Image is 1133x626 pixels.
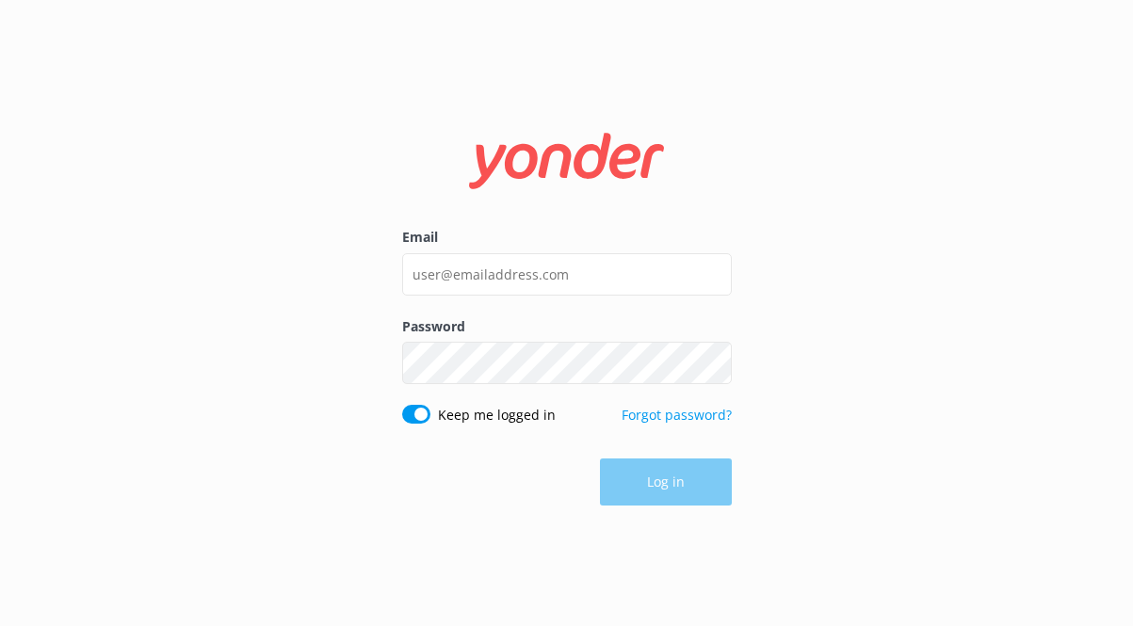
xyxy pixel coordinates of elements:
[402,316,732,337] label: Password
[402,253,732,296] input: user@emailaddress.com
[402,227,732,248] label: Email
[622,406,732,424] a: Forgot password?
[438,405,556,425] label: Keep me logged in
[694,345,732,382] button: Show password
